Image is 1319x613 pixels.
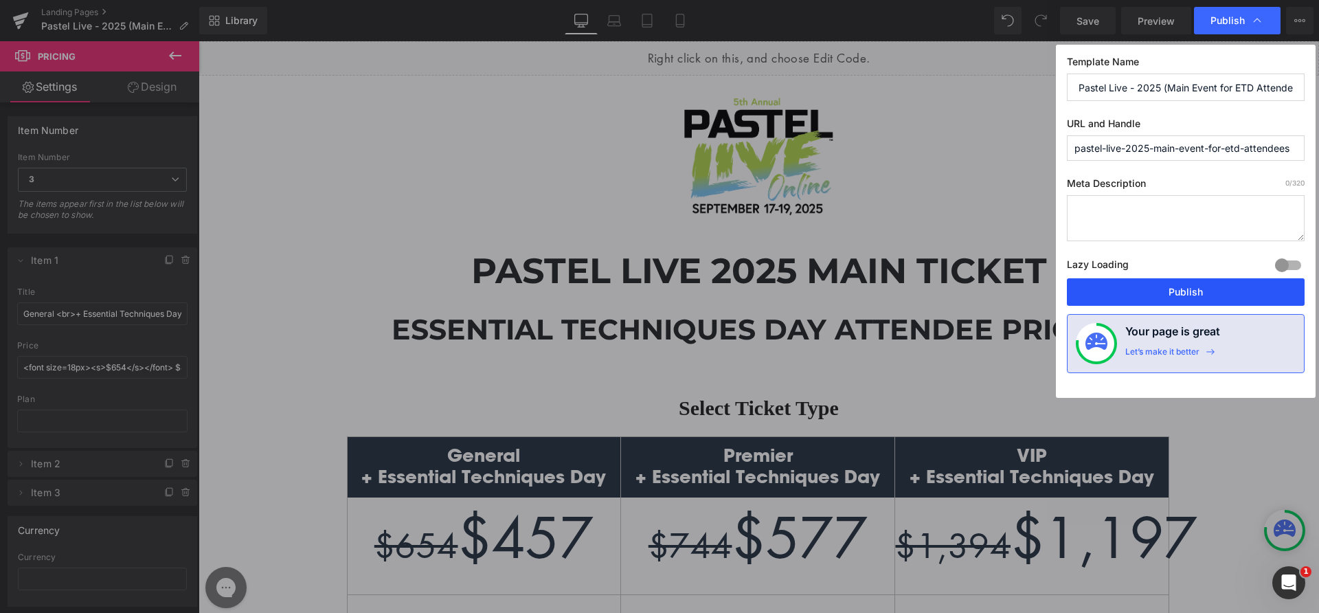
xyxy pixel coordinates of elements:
[1067,118,1305,135] label: URL and Handle
[1067,278,1305,306] button: Publish
[450,460,669,533] span: $577
[176,460,395,533] span: $457
[1285,179,1289,187] span: 0
[149,403,422,449] h2: General + Essential Techniques Day
[1125,323,1220,346] h4: Your page is great
[697,460,999,533] span: $1,197
[450,482,534,526] s: $744
[1272,566,1305,599] iframe: Intercom live chat
[193,271,927,305] b: ESSENTIAL TECHNIQUES DAY ATTENDEE PRICING
[1300,566,1311,577] span: 1
[1285,179,1305,187] span: /320
[1067,177,1305,195] label: Meta Description
[1067,56,1305,74] label: Template Name
[7,5,48,46] button: Gorgias live chat
[273,208,848,251] b: PASTEL LIVE 2025 MAIN TICKET
[1085,333,1107,355] img: onboarding-status.svg
[697,482,812,526] s: $1,394
[697,403,970,449] h2: VIP + Essential Techniques Day
[1125,346,1199,364] div: Let’s make it better
[1067,256,1129,278] label: Lazy Loading
[1210,14,1245,27] span: Publish
[422,403,696,449] h2: Premier + Essential Techniques Day
[176,482,260,526] s: $654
